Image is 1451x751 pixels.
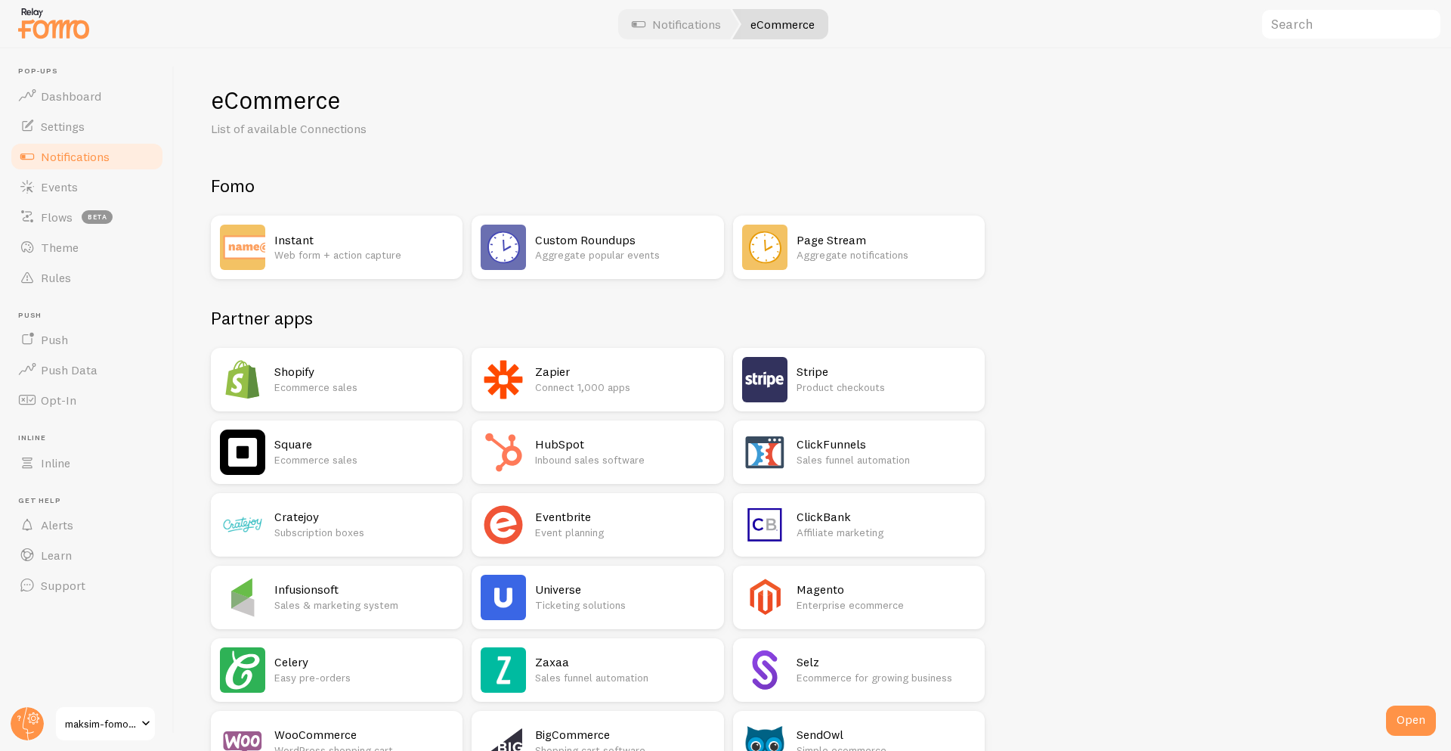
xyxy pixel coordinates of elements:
p: Ecommerce sales [274,452,453,467]
img: Stripe [742,357,787,402]
span: Dashboard [41,88,101,104]
span: Flows [41,209,73,225]
h2: Stripe [797,364,976,380]
p: Affiliate marketing [797,525,976,540]
a: Dashboard [9,81,165,111]
a: Theme [9,232,165,262]
img: Universe [481,575,526,620]
h2: Page Stream [797,232,976,248]
p: Event planning [535,525,714,540]
img: Eventbrite [481,502,526,548]
p: Sales & marketing system [274,597,453,613]
span: Pop-ups [18,67,165,76]
p: Easy pre-orders [274,670,453,685]
h2: Eventbrite [535,509,714,525]
h2: Partner apps [211,306,985,330]
h2: WooCommerce [274,727,453,743]
h2: BigCommerce [535,727,714,743]
a: Events [9,172,165,202]
div: Open [1386,706,1436,736]
span: Theme [41,240,79,255]
span: Settings [41,119,85,134]
img: Shopify [220,357,265,402]
img: HubSpot [481,430,526,475]
p: Enterprise ecommerce [797,597,976,613]
a: Flows beta [9,202,165,232]
p: Web form + action capture [274,247,453,262]
a: Rules [9,262,165,293]
img: Instant [220,225,265,270]
a: Learn [9,540,165,570]
span: Learn [41,548,72,563]
span: Rules [41,270,71,285]
h2: Universe [535,582,714,597]
span: Push [41,332,68,347]
a: Notifications [9,141,165,172]
p: Subscription boxes [274,525,453,540]
span: Events [41,179,78,194]
img: Square [220,430,265,475]
h2: Infusionsoft [274,582,453,597]
img: Cratejoy [220,502,265,548]
span: Push Data [41,362,97,377]
img: Selz [742,647,787,693]
h2: Instant [274,232,453,248]
h2: ClickFunnels [797,436,976,452]
h2: Square [274,436,453,452]
p: Ecommerce sales [274,380,453,395]
a: Opt-In [9,385,165,415]
img: Zapier [481,357,526,402]
span: beta [82,210,113,224]
img: ClickBank [742,502,787,548]
h2: Selz [797,654,976,670]
span: Push [18,311,165,321]
p: Sales funnel automation [797,452,976,467]
span: Inline [41,455,70,470]
img: Celery [220,647,265,693]
p: Aggregate popular events [535,247,714,262]
h2: Zaxaa [535,654,714,670]
a: Push [9,324,165,355]
h2: SendOwl [797,727,976,743]
a: Settings [9,111,165,141]
h2: Shopify [274,364,453,380]
h1: eCommerce [211,85,1415,116]
a: Push Data [9,355,165,385]
p: Connect 1,000 apps [535,380,714,395]
a: Support [9,570,165,600]
img: ClickFunnels [742,430,787,475]
p: Aggregate notifications [797,247,976,262]
a: Alerts [9,510,165,540]
img: fomo-relay-logo-orange.svg [16,4,91,42]
p: Product checkouts [797,380,976,395]
p: Ticketing solutions [535,597,714,613]
a: Inline [9,448,165,478]
h2: Magento [797,582,976,597]
span: Support [41,578,85,593]
span: Alerts [41,517,73,532]
span: Inline [18,433,165,443]
span: Get Help [18,496,165,506]
p: Ecommerce for growing business [797,670,976,685]
img: Custom Roundups [481,225,526,270]
p: List of available Connections [211,120,574,138]
img: Page Stream [742,225,787,270]
span: Opt-In [41,393,76,408]
img: Magento [742,575,787,620]
span: maksim-fomo-dev-store [65,715,137,733]
p: Sales funnel automation [535,670,714,685]
h2: ClickBank [797,509,976,525]
h2: Fomo [211,174,985,197]
span: Notifications [41,149,110,164]
img: Zaxaa [481,647,526,693]
img: Infusionsoft [220,575,265,620]
h2: Cratejoy [274,509,453,525]
a: maksim-fomo-dev-store [54,706,156,742]
h2: Celery [274,654,453,670]
h2: Custom Roundups [535,232,714,248]
h2: Zapier [535,364,714,380]
h2: HubSpot [535,436,714,452]
p: Inbound sales software [535,452,714,467]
